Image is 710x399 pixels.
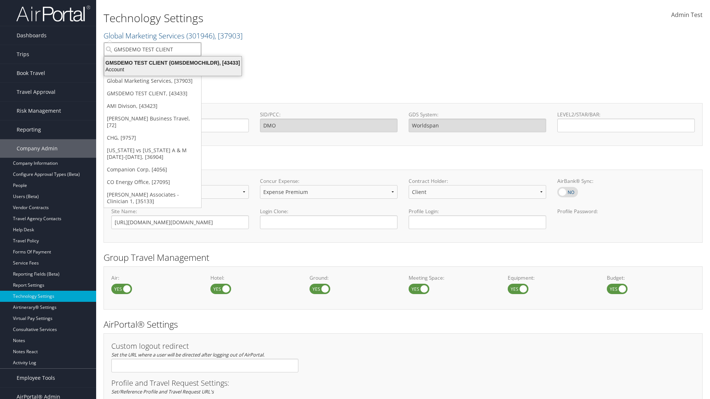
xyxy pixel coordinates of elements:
[100,59,246,66] div: GMSDEMO TEST CLIENT (GMSDEMOCHILDR), [43433]
[17,45,29,64] span: Trips
[104,42,201,56] input: Search Accounts
[17,369,55,387] span: Employee Tools
[260,177,398,185] label: Concur Expense:
[214,31,243,41] span: , [ 37903 ]
[111,388,214,395] em: Set/Reference Profile and Travel Request URL's
[104,154,703,167] h2: Online Booking Tool
[104,10,503,26] h1: Technology Settings
[104,176,201,188] a: CO Energy Office, [27095]
[409,208,546,229] label: Profile Login:
[260,208,398,215] label: Login Clone:
[104,100,201,112] a: AMI Divison, [43423]
[17,120,41,139] span: Reporting
[557,208,695,229] label: Profile Password:
[557,177,695,185] label: AirBank® Sync:
[111,342,298,350] h3: Custom logout redirect
[104,188,201,208] a: [PERSON_NAME] Associates - Clinician 1, [35133]
[671,11,703,19] span: Admin Test
[17,102,61,120] span: Risk Management
[409,177,546,185] label: Contract Holder:
[17,139,58,158] span: Company Admin
[607,274,695,282] label: Budget:
[17,64,45,82] span: Book Travel
[671,4,703,27] a: Admin Test
[111,379,695,387] h3: Profile and Travel Request Settings:
[210,274,298,282] label: Hotel:
[104,31,243,41] a: Global Marketing Services
[111,351,264,358] em: Set the URL where a user will be directed after logging out of AirPortal.
[104,163,201,176] a: Companion Corp, [4056]
[16,5,90,22] img: airportal-logo.png
[100,66,246,73] div: Account
[104,132,201,144] a: CHG, [9757]
[409,111,546,118] label: GDS System:
[557,187,578,197] label: AirBank® Sync
[409,215,546,229] input: Profile Login:
[104,251,703,264] h2: Group Travel Management
[17,83,55,101] span: Travel Approval
[104,88,697,100] h2: GDS
[557,111,695,118] label: LEVEL2/STAR/BAR:
[260,111,398,118] label: SID/PCC:
[409,274,497,282] label: Meeting Space:
[186,31,214,41] span: ( 301946 )
[111,208,249,215] label: Site Name:
[508,274,596,282] label: Equipment:
[310,274,398,282] label: Ground:
[104,75,201,87] a: Global Marketing Services, [37903]
[111,274,199,282] label: Air:
[104,318,703,331] h2: AirPortal® Settings
[104,112,201,132] a: [PERSON_NAME] Business Travel, [72]
[104,144,201,163] a: [US_STATE] vs [US_STATE] A & M [DATE]-[DATE], [36904]
[17,26,47,45] span: Dashboards
[104,87,201,100] a: GMSDEMO TEST CLIENT, [43433]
